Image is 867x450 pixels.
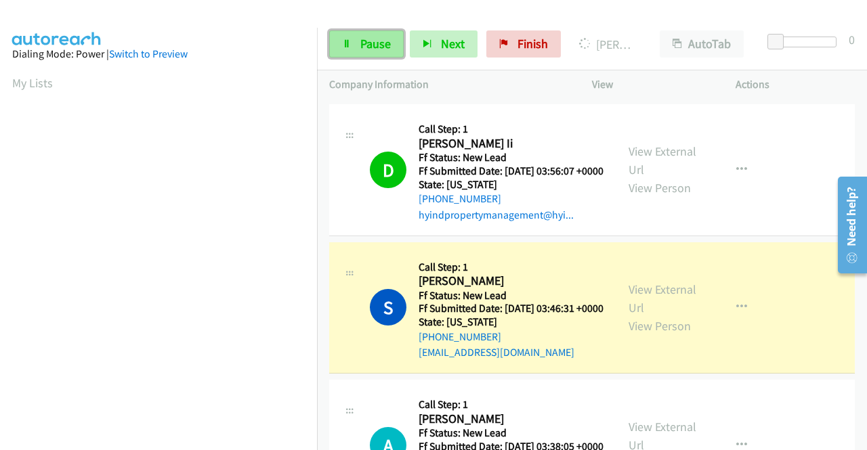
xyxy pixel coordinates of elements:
[370,152,406,188] h1: D
[592,76,711,93] p: View
[370,289,406,325] h1: S
[828,171,867,279] iframe: Resource Center
[419,426,604,440] h5: Ff Status: New Lead
[419,136,599,152] h2: [PERSON_NAME] Ii
[486,30,561,58] a: Finish
[517,36,548,51] span: Finish
[419,302,604,315] h5: Ff Submitted Date: [DATE] 03:46:31 +0000
[329,76,568,93] p: Company Information
[629,318,691,334] a: View Person
[12,75,53,91] a: My Lists
[419,346,574,359] a: [EMAIL_ADDRESS][DOMAIN_NAME]
[419,330,501,343] a: [PHONE_NUMBER]
[419,261,604,274] h5: Call Step: 1
[660,30,744,58] button: AutoTab
[12,46,305,62] div: Dialing Mode: Power |
[849,30,855,49] div: 0
[109,47,188,60] a: Switch to Preview
[419,315,604,329] h5: State: [US_STATE]
[579,35,635,53] p: [PERSON_NAME]
[419,411,599,427] h2: [PERSON_NAME]
[360,36,391,51] span: Pause
[419,208,574,221] a: hyindpropertymanagement@hyi...
[419,192,501,205] a: [PHONE_NUMBER]
[774,37,837,47] div: Delay between calls (in seconds)
[419,273,599,289] h2: [PERSON_NAME]
[629,180,691,196] a: View Person
[419,178,604,192] h5: State: [US_STATE]
[419,164,604,178] h5: Ff Submitted Date: [DATE] 03:56:07 +0000
[419,151,604,164] h5: Ff Status: New Lead
[629,282,696,315] a: View External Url
[419,398,604,411] h5: Call Step: 1
[410,30,478,58] button: Next
[736,76,855,93] p: Actions
[441,36,465,51] span: Next
[419,289,604,302] h5: Ff Status: New Lead
[629,143,696,177] a: View External Url
[329,30,404,58] a: Pause
[419,122,604,136] h5: Call Step: 1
